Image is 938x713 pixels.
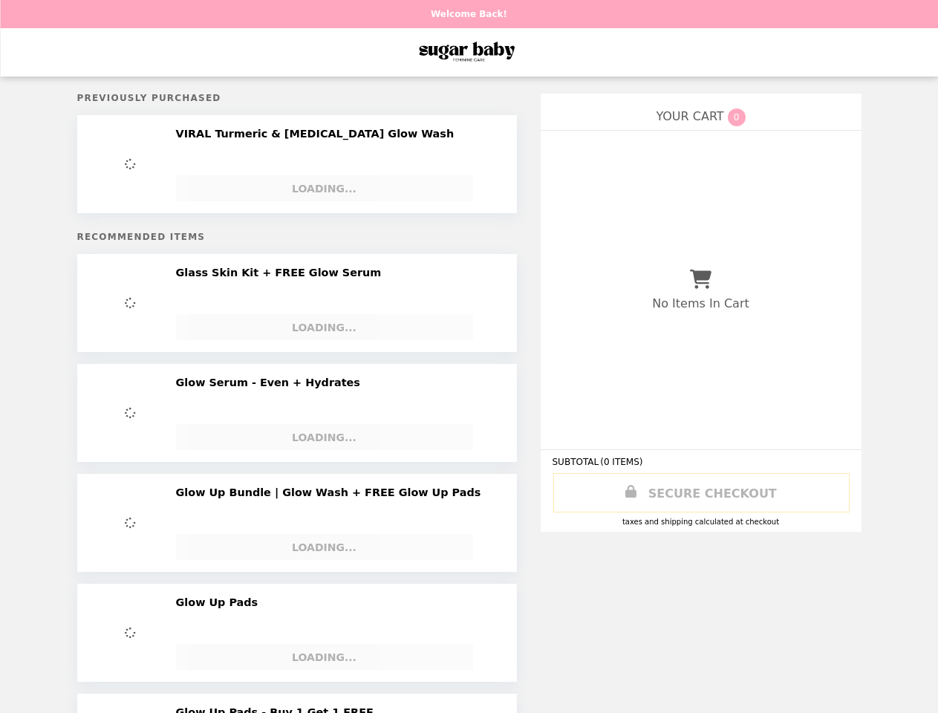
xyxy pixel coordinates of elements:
h2: Glow Up Pads [176,596,264,609]
h2: VIRAL Turmeric & [MEDICAL_DATA] Glow Wash [176,127,460,140]
h2: Glass Skin Kit + FREE Glow Serum [176,266,388,279]
h5: Previously Purchased [77,93,517,103]
h2: Glow Serum - Even + Hydrates [176,376,366,389]
img: Brand Logo [407,37,532,68]
span: YOUR CART [656,109,723,123]
p: Welcome Back! [431,9,507,19]
h2: Glow Up Bundle | Glow Wash + FREE Glow Up Pads [176,486,487,499]
h5: Recommended Items [77,232,517,242]
span: 0 [728,108,746,126]
p: No Items In Cart [652,296,749,310]
div: Taxes and Shipping calculated at checkout [553,518,850,526]
span: SUBTOTAL [553,457,601,467]
span: ( 0 ITEMS ) [600,457,642,467]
